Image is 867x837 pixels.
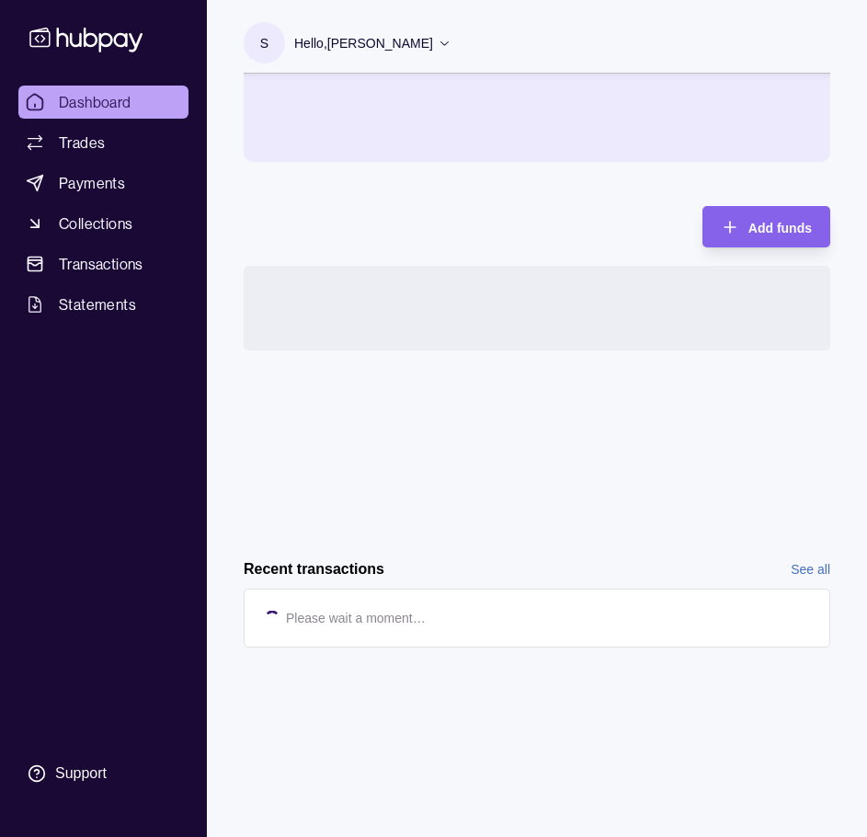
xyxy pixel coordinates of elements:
a: Support [18,754,188,793]
span: Dashboard [59,91,131,113]
a: Statements [18,288,188,321]
a: See all [791,559,830,579]
p: S [260,33,268,53]
span: Transactions [59,253,143,275]
h2: Recent transactions [244,559,384,579]
a: Payments [18,166,188,200]
span: Add funds [748,221,812,235]
button: Add funds [702,206,830,247]
a: Collections [18,207,188,240]
div: Support [55,763,107,784]
p: Please wait a moment… [286,608,426,628]
span: Statements [59,293,136,315]
span: Collections [59,212,132,235]
a: Transactions [18,247,188,281]
p: Hello, [PERSON_NAME] [294,33,433,53]
a: Trades [18,126,188,159]
span: Payments [59,172,125,194]
span: Trades [59,132,105,154]
a: Dashboard [18,86,188,119]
